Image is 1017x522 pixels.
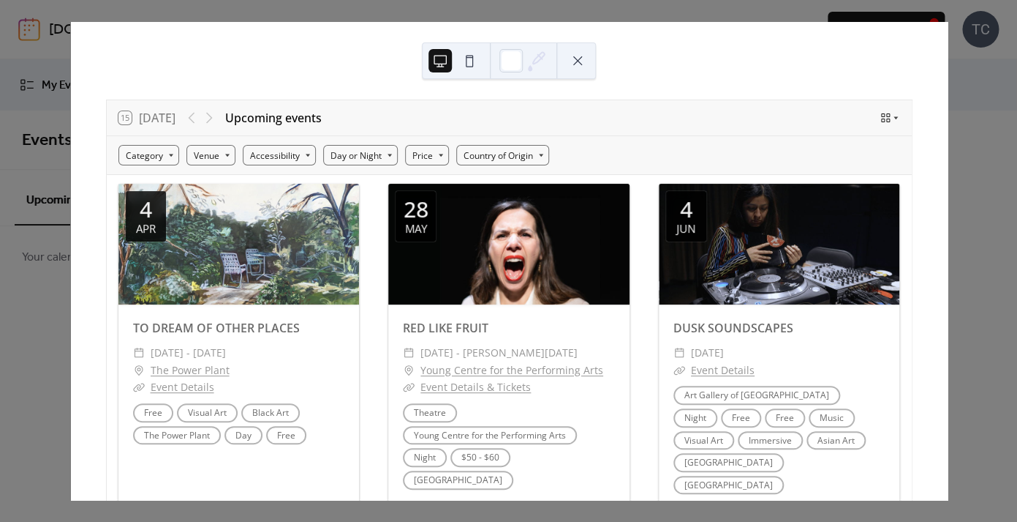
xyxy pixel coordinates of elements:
[673,362,685,379] div: ​
[673,320,793,336] a: DUSK SOUNDSCAPES
[673,344,685,362] div: ​
[403,344,415,362] div: ​
[136,223,156,234] div: Apr
[405,223,427,234] div: May
[151,362,230,379] a: The Power Plant
[151,380,214,394] a: Event Details
[151,344,226,362] span: [DATE] - [DATE]
[225,109,322,127] div: Upcoming events
[133,362,145,379] div: ​
[676,223,695,234] div: Jun
[691,363,755,377] a: Event Details
[403,379,415,396] div: ​
[403,362,415,379] div: ​
[140,198,152,220] div: 4
[420,344,578,362] span: [DATE] - [PERSON_NAME][DATE]
[420,362,603,379] a: Young Centre for the Performing Arts
[133,379,145,396] div: ​
[133,344,145,362] div: ​
[680,198,692,220] div: 4
[691,344,724,362] span: [DATE]
[133,320,300,336] a: TO DREAM OF OTHER PLACES
[403,320,488,336] a: RED LIKE FRUIT
[404,198,428,220] div: 28
[420,380,531,394] a: Event Details & Tickets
